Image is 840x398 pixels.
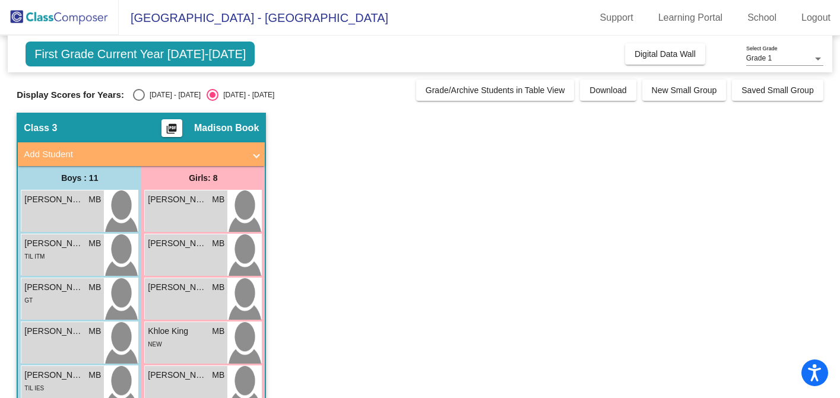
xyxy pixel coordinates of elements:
[738,8,786,27] a: School
[88,369,101,381] span: MB
[26,42,255,66] span: First Grade Current Year [DATE]-[DATE]
[88,237,101,250] span: MB
[17,90,124,100] span: Display Scores for Years:
[24,297,33,304] span: GT
[212,325,224,337] span: MB
[212,369,224,381] span: MB
[148,341,161,348] span: NEW
[746,54,772,62] span: Grade 1
[635,49,696,59] span: Digital Data Wall
[18,142,265,166] mat-expansion-panel-header: Add Student
[625,43,705,65] button: Digital Data Wall
[589,85,626,95] span: Download
[24,122,57,134] span: Class 3
[88,325,101,337] span: MB
[24,325,84,337] span: [PERSON_NAME] [PERSON_NAME]
[24,385,44,391] span: TIL IES
[591,8,643,27] a: Support
[145,90,201,100] div: [DATE] - [DATE]
[212,237,224,250] span: MB
[164,123,179,139] mat-icon: picture_as_pdf
[732,79,823,101] button: Saved Small Group
[426,85,565,95] span: Grade/Archive Students in Table View
[649,8,733,27] a: Learning Portal
[161,119,182,137] button: Print Students Details
[24,237,84,250] span: [PERSON_NAME]
[416,79,575,101] button: Grade/Archive Students in Table View
[24,369,84,381] span: [PERSON_NAME]
[148,237,207,250] span: [PERSON_NAME]
[88,193,101,206] span: MB
[148,281,207,294] span: [PERSON_NAME]
[24,148,245,161] mat-panel-title: Add Student
[652,85,717,95] span: New Small Group
[741,85,813,95] span: Saved Small Group
[24,193,84,206] span: [PERSON_NAME]
[141,166,265,190] div: Girls: 8
[148,325,207,337] span: Khloe King
[119,8,388,27] span: [GEOGRAPHIC_DATA] - [GEOGRAPHIC_DATA]
[218,90,274,100] div: [DATE] - [DATE]
[212,281,224,294] span: MB
[642,79,727,101] button: New Small Group
[133,89,274,101] mat-radio-group: Select an option
[18,166,141,190] div: Boys : 11
[24,281,84,294] span: [PERSON_NAME] [PERSON_NAME]
[580,79,636,101] button: Download
[212,193,224,206] span: MB
[88,281,101,294] span: MB
[792,8,840,27] a: Logout
[148,193,207,206] span: [PERSON_NAME]
[148,369,207,381] span: [PERSON_NAME]
[194,122,259,134] span: Madison Book
[24,253,45,260] span: TIL ITM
